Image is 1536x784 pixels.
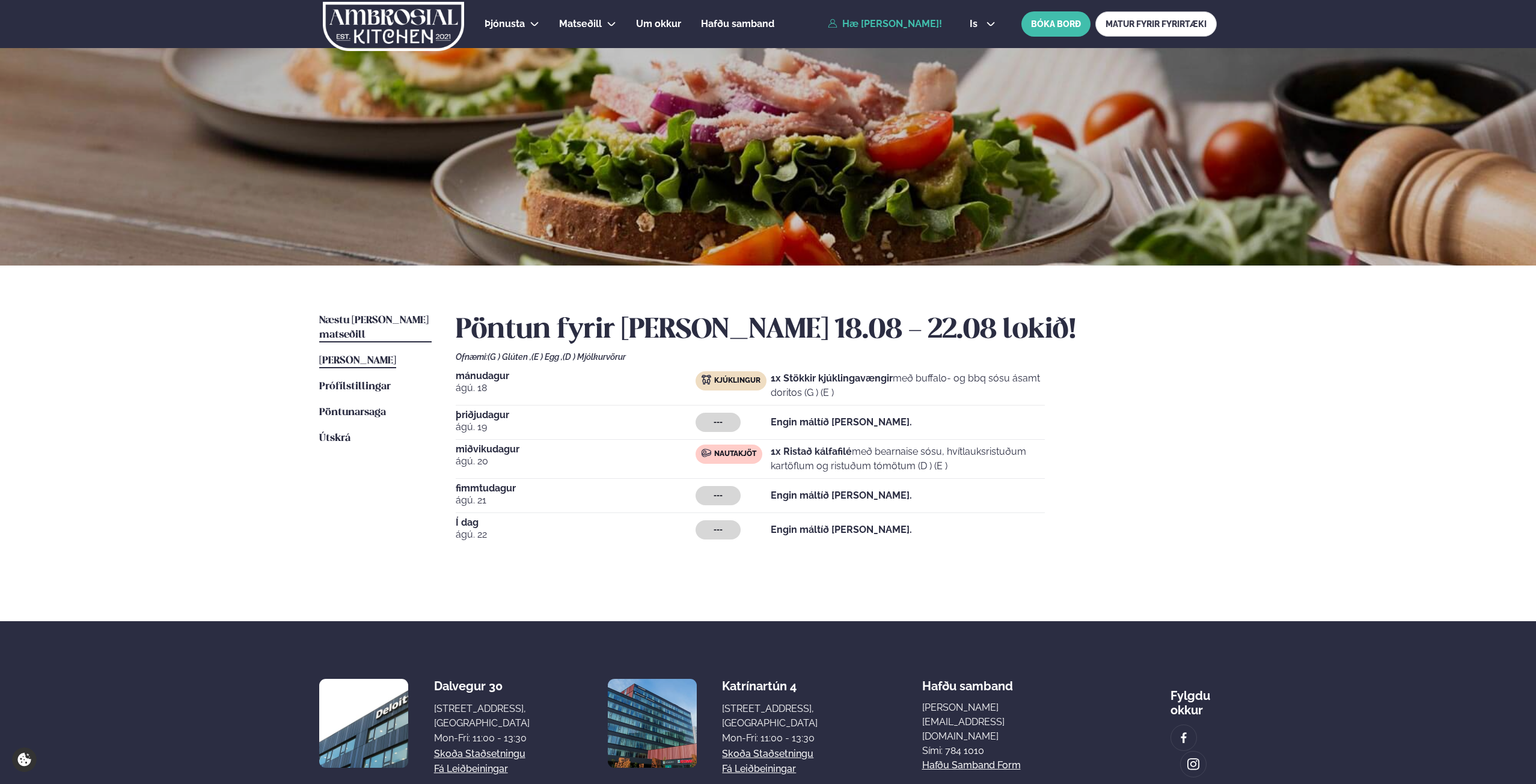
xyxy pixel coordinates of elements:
[922,758,1021,773] a: Hafðu samband form
[531,352,563,362] span: (E ) Egg ,
[319,315,429,340] span: Næstu [PERSON_NAME] matseðill
[434,762,508,776] a: Fá leiðbeiningar
[485,18,525,29] span: Þjónusta
[722,762,796,776] a: Fá leiðbeiningar
[456,445,696,454] span: miðvikudagur
[771,446,852,457] strong: 1x Ristað kálfafilé
[922,744,1066,758] p: Sími: 784 1010
[1170,679,1217,717] div: Fylgdu okkur
[1021,11,1091,37] button: BÓKA BORÐ
[1171,725,1196,750] a: image alt
[456,410,696,420] span: þriðjudagur
[563,352,626,362] span: (D ) Mjólkurvörur
[771,445,1045,473] p: með bearnaise sósu, hvítlauksristuðum kartöflum og ristuðum tómötum (D ) (E )
[434,747,525,761] a: Skoða staðsetningu
[722,731,818,746] div: Mon-Fri: 11:00 - 13:30
[714,449,756,459] span: Nautakjöt
[434,731,530,746] div: Mon-Fri: 11:00 - 13:30
[456,518,696,527] span: Í dag
[970,19,981,29] span: is
[828,19,942,29] a: Hæ [PERSON_NAME]!
[714,418,723,427] span: ---
[714,525,723,535] span: ---
[1181,752,1206,777] a: image alt
[12,747,37,772] a: Cookie settings
[701,17,774,31] a: Hafðu samband
[319,433,350,443] span: Útskrá
[319,354,396,368] a: [PERSON_NAME]
[771,416,912,428] strong: Engin máltíð [PERSON_NAME].
[319,381,391,392] span: Prófílstillingar
[319,380,391,394] a: Prófílstillingar
[434,679,530,693] div: Dalvegur 30
[488,352,531,362] span: (G ) Glúten ,
[771,372,893,384] strong: 1x Stökkir kjúklingavængir
[456,484,696,493] span: fimmtudagur
[319,356,396,366] span: [PERSON_NAME]
[485,17,525,31] a: Þjónusta
[608,679,697,768] img: image alt
[319,314,432,342] a: Næstu [PERSON_NAME] matseðill
[456,420,696,434] span: ágú. 19
[319,431,350,446] a: Útskrá
[714,376,760,386] span: Kjúklingur
[702,448,711,458] img: beef.svg
[319,406,386,420] a: Pöntunarsaga
[456,314,1217,347] h2: Pöntun fyrir [PERSON_NAME] 18.08 - 22.08 lokið!
[456,371,696,381] span: mánudagur
[771,490,912,501] strong: Engin máltíð [PERSON_NAME].
[319,407,386,418] span: Pöntunarsaga
[559,17,602,31] a: Matseðill
[922,700,1066,744] a: [PERSON_NAME][EMAIL_ADDRESS][DOMAIN_NAME]
[1095,11,1217,37] a: MATUR FYRIR FYRIRTÆKI
[701,18,774,29] span: Hafðu samband
[960,19,1005,29] button: is
[636,17,681,31] a: Um okkur
[636,18,681,29] span: Um okkur
[559,18,602,29] span: Matseðill
[771,371,1045,400] p: með buffalo- og bbq sósu ásamt doritos (G ) (E )
[714,491,723,500] span: ---
[456,352,1217,362] div: Ofnæmi:
[456,493,696,508] span: ágú. 21
[1187,758,1200,771] img: image alt
[922,669,1013,693] span: Hafðu samband
[434,702,530,731] div: [STREET_ADDRESS], [GEOGRAPHIC_DATA]
[456,454,696,469] span: ágú. 20
[771,524,912,535] strong: Engin máltíð [PERSON_NAME].
[456,527,696,542] span: ágú. 22
[456,381,696,395] span: ágú. 18
[319,679,408,768] img: image alt
[702,375,711,384] img: chicken.svg
[1177,731,1190,745] img: image alt
[722,679,818,693] div: Katrínartún 4
[722,747,813,761] a: Skoða staðsetningu
[322,2,465,51] img: logo
[722,702,818,731] div: [STREET_ADDRESS], [GEOGRAPHIC_DATA]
